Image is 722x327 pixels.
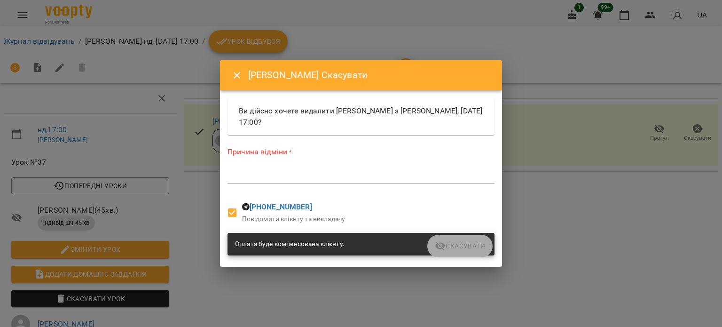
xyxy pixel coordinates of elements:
[228,98,494,135] div: Ви дійсно хочете видалити [PERSON_NAME] з [PERSON_NAME], [DATE] 17:00?
[248,68,491,82] h6: [PERSON_NAME] Скасувати
[235,236,345,253] div: Оплата буде компенсована клієнту.
[226,64,248,87] button: Close
[242,215,345,224] p: Повідомити клієнту та викладачу
[228,146,494,157] label: Причина відміни
[250,202,312,211] a: [PHONE_NUMBER]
